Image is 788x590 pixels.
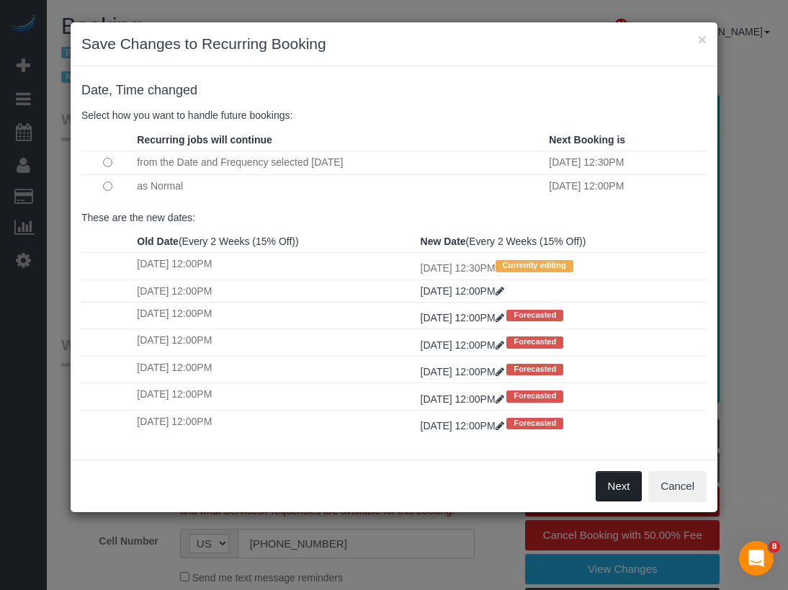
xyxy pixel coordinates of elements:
[496,260,573,272] span: Currently editing
[596,471,643,501] button: Next
[133,356,416,383] td: [DATE] 12:00PM
[133,383,416,410] td: [DATE] 12:00PM
[506,418,563,429] span: Forecasted
[421,285,504,297] a: [DATE] 12:00PM
[133,302,416,328] td: [DATE] 12:00PM
[81,84,707,98] h4: changed
[421,236,466,247] strong: New Date
[421,366,507,377] a: [DATE] 12:00PM
[133,151,545,174] td: from the Date and Frequency selected [DATE]
[506,336,563,348] span: Forecasted
[648,471,707,501] button: Cancel
[506,364,563,375] span: Forecasted
[739,541,774,576] iframe: Intercom live chat
[545,151,707,174] td: [DATE] 12:30PM
[506,390,563,402] span: Forecasted
[421,312,507,323] a: [DATE] 12:00PM
[133,329,416,356] td: [DATE] 12:00PM
[133,231,416,253] th: (Every 2 Weeks (15% Off))
[133,253,416,280] td: [DATE] 12:00PM
[137,134,272,146] strong: Recurring jobs will continue
[81,83,144,97] span: Date, Time
[81,210,707,225] p: These are the new dates:
[421,420,507,432] a: [DATE] 12:00PM
[133,280,416,302] td: [DATE] 12:00PM
[698,32,707,47] button: ×
[137,236,179,247] strong: Old Date
[133,410,416,437] td: [DATE] 12:00PM
[133,174,545,198] td: as Normal
[506,310,563,321] span: Forecasted
[81,33,707,55] h3: Save Changes to Recurring Booking
[421,339,507,351] a: [DATE] 12:00PM
[421,393,507,405] a: [DATE] 12:00PM
[769,541,780,553] span: 8
[417,231,707,253] th: (Every 2 Weeks (15% Off))
[81,108,707,122] p: Select how you want to handle future bookings:
[545,174,707,198] td: [DATE] 12:00PM
[549,134,625,146] strong: Next Booking is
[417,253,707,280] td: [DATE] 12:30PM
